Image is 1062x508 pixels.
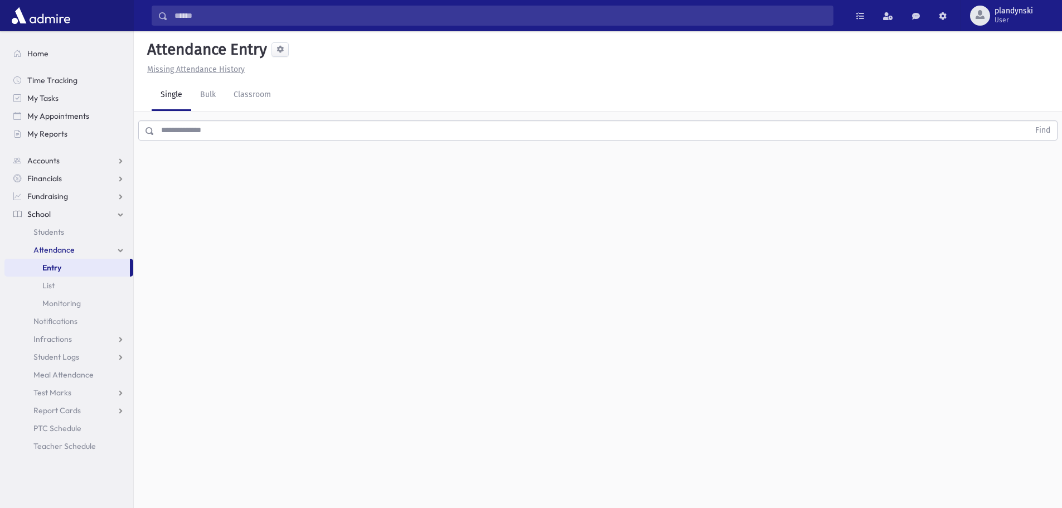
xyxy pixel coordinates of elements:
[4,419,133,437] a: PTC Schedule
[27,111,89,121] span: My Appointments
[33,405,81,415] span: Report Cards
[27,156,60,166] span: Accounts
[42,298,81,308] span: Monitoring
[4,259,130,277] a: Entry
[152,80,191,111] a: Single
[191,80,225,111] a: Bulk
[27,49,49,59] span: Home
[4,384,133,401] a: Test Marks
[4,152,133,170] a: Accounts
[4,437,133,455] a: Teacher Schedule
[33,370,94,380] span: Meal Attendance
[33,423,81,433] span: PTC Schedule
[27,129,67,139] span: My Reports
[27,173,62,183] span: Financials
[4,277,133,294] a: List
[1029,121,1057,140] button: Find
[4,223,133,241] a: Students
[4,170,133,187] a: Financials
[4,241,133,259] a: Attendance
[4,89,133,107] a: My Tasks
[33,316,77,326] span: Notifications
[33,245,75,255] span: Attendance
[4,187,133,205] a: Fundraising
[33,334,72,344] span: Infractions
[27,93,59,103] span: My Tasks
[168,6,833,26] input: Search
[4,205,133,223] a: School
[42,263,61,273] span: Entry
[4,71,133,89] a: Time Tracking
[27,209,51,219] span: School
[33,227,64,237] span: Students
[33,388,71,398] span: Test Marks
[4,294,133,312] a: Monitoring
[4,125,133,143] a: My Reports
[33,352,79,362] span: Student Logs
[225,80,280,111] a: Classroom
[27,191,68,201] span: Fundraising
[147,65,245,74] u: Missing Attendance History
[42,280,55,291] span: List
[4,45,133,62] a: Home
[4,107,133,125] a: My Appointments
[4,401,133,419] a: Report Cards
[4,348,133,366] a: Student Logs
[27,75,77,85] span: Time Tracking
[4,330,133,348] a: Infractions
[4,366,133,384] a: Meal Attendance
[33,441,96,451] span: Teacher Schedule
[143,40,267,59] h5: Attendance Entry
[143,65,245,74] a: Missing Attendance History
[9,4,73,27] img: AdmirePro
[995,16,1033,25] span: User
[4,312,133,330] a: Notifications
[995,7,1033,16] span: plandynski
